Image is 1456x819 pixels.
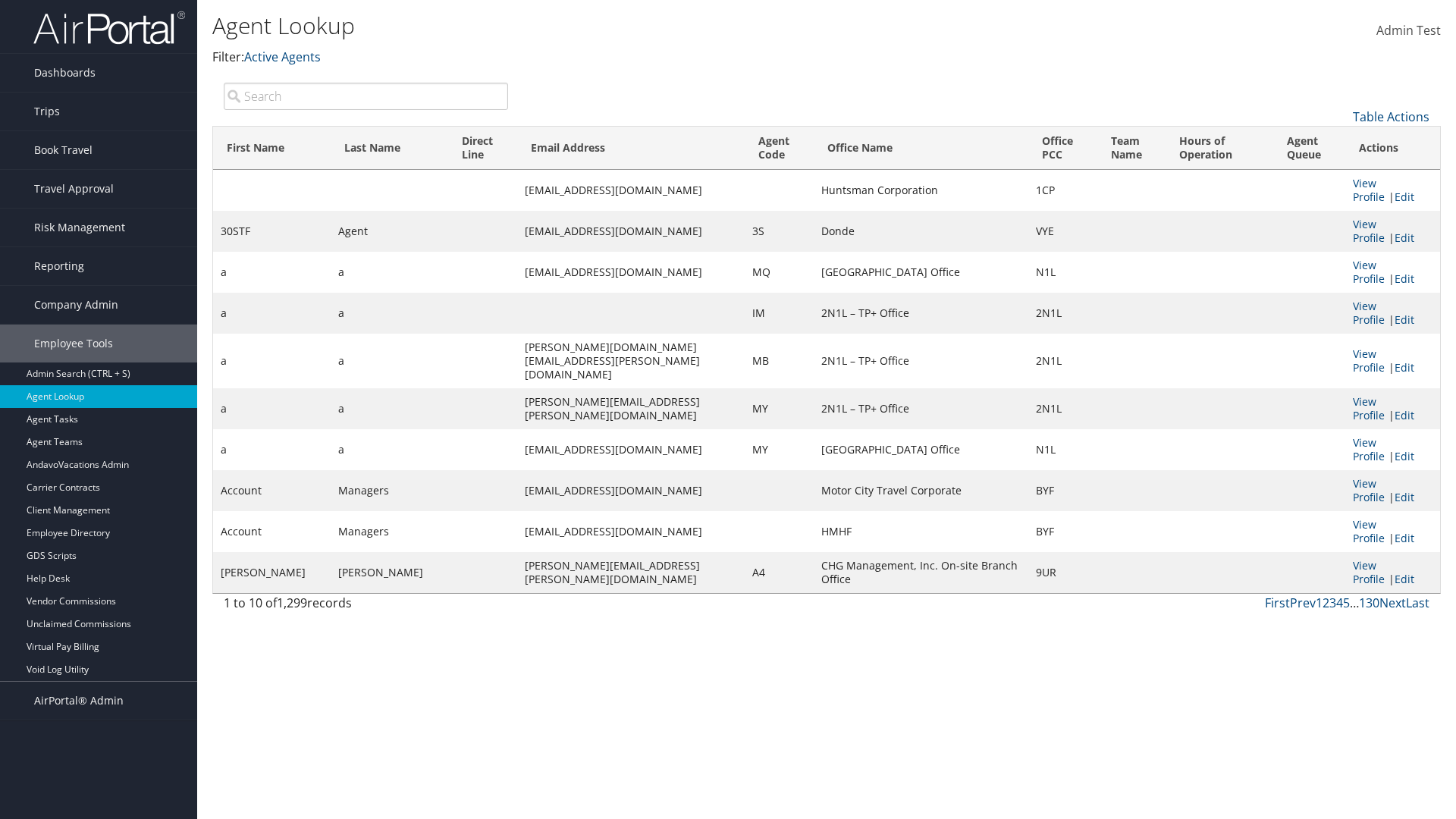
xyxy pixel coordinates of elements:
td: | [1345,334,1440,388]
a: 1 [1316,595,1323,611]
th: Office PCC: activate to sort column ascending [1028,127,1097,170]
a: Edit [1395,572,1414,586]
a: Edit [1395,312,1414,327]
td: [EMAIL_ADDRESS][DOMAIN_NAME] [517,429,745,470]
a: 130 [1359,595,1379,611]
td: Agent [331,211,448,252]
td: | [1345,170,1440,211]
td: [EMAIL_ADDRESS][DOMAIN_NAME] [517,511,745,552]
th: Direct Line: activate to sort column ascending [448,127,516,170]
td: [PERSON_NAME][EMAIL_ADDRESS][PERSON_NAME][DOMAIN_NAME] [517,388,745,429]
span: 1,299 [277,595,307,611]
td: MB [745,334,813,388]
td: a [331,334,448,388]
td: A4 [745,552,813,593]
td: | [1345,252,1440,293]
td: IM [745,293,813,334]
td: [PERSON_NAME][EMAIL_ADDRESS][PERSON_NAME][DOMAIN_NAME] [517,552,745,593]
th: Office Name: activate to sort column ascending [814,127,1028,170]
th: Agent Code: activate to sort column ascending [745,127,813,170]
a: Next [1379,595,1406,611]
a: Edit [1395,190,1414,204]
a: View Profile [1353,476,1385,504]
a: View Profile [1353,517,1385,545]
td: Managers [331,470,448,511]
a: View Profile [1353,394,1385,422]
th: First Name: activate to sort column descending [213,127,331,170]
td: Account [213,511,331,552]
td: [EMAIL_ADDRESS][DOMAIN_NAME] [517,170,745,211]
a: View Profile [1353,217,1385,245]
td: Huntsman Corporation [814,170,1028,211]
td: a [331,388,448,429]
span: Risk Management [34,209,125,246]
td: Account [213,470,331,511]
td: 3S [745,211,813,252]
td: | [1345,211,1440,252]
td: a [213,293,331,334]
td: CHG Management, Inc. On-site Branch Office [814,552,1028,593]
a: Edit [1395,231,1414,245]
a: View Profile [1353,558,1385,586]
td: [PERSON_NAME] [331,552,448,593]
div: 1 to 10 of records [224,594,508,620]
a: 5 [1343,595,1350,611]
td: BYF [1028,470,1097,511]
td: [PERSON_NAME] [213,552,331,593]
span: Travel Approval [34,170,114,208]
a: View Profile [1353,258,1385,286]
td: [PERSON_NAME][DOMAIN_NAME][EMAIL_ADDRESS][PERSON_NAME][DOMAIN_NAME] [517,334,745,388]
td: MY [745,388,813,429]
a: View Profile [1353,176,1385,204]
th: Hours of Operation: activate to sort column ascending [1166,127,1273,170]
td: | [1345,388,1440,429]
td: a [213,252,331,293]
td: | [1345,511,1440,552]
p: Filter: [212,48,1031,67]
td: | [1345,429,1440,470]
td: 1CP [1028,170,1097,211]
span: Company Admin [34,286,118,324]
a: First [1265,595,1290,611]
td: | [1345,552,1440,593]
td: a [213,388,331,429]
span: Book Travel [34,131,93,169]
td: | [1345,293,1440,334]
td: 9UR [1028,552,1097,593]
a: Edit [1395,271,1414,286]
input: Search [224,83,508,110]
td: Managers [331,511,448,552]
td: N1L [1028,252,1097,293]
td: 2N1L [1028,293,1097,334]
h1: Agent Lookup [212,10,1031,42]
a: Table Actions [1353,108,1429,125]
td: [EMAIL_ADDRESS][DOMAIN_NAME] [517,252,745,293]
span: Employee Tools [34,325,113,362]
td: 2N1L – TP+ Office [814,334,1028,388]
td: | [1345,470,1440,511]
a: Edit [1395,490,1414,504]
td: BYF [1028,511,1097,552]
td: 2N1L [1028,334,1097,388]
td: MQ [745,252,813,293]
span: Admin Test [1376,22,1441,39]
td: 30STF [213,211,331,252]
th: Agent Queue: activate to sort column ascending [1273,127,1345,170]
td: a [213,429,331,470]
span: AirPortal® Admin [34,682,124,720]
span: Reporting [34,247,84,285]
a: View Profile [1353,435,1385,463]
td: a [331,429,448,470]
td: MY [745,429,813,470]
a: 3 [1329,595,1336,611]
td: [EMAIL_ADDRESS][DOMAIN_NAME] [517,211,745,252]
td: VYE [1028,211,1097,252]
td: [GEOGRAPHIC_DATA] Office [814,429,1028,470]
th: Actions [1345,127,1440,170]
td: Donde [814,211,1028,252]
a: Edit [1395,360,1414,375]
td: 2N1L [1028,388,1097,429]
a: 4 [1336,595,1343,611]
a: Prev [1290,595,1316,611]
td: [EMAIL_ADDRESS][DOMAIN_NAME] [517,470,745,511]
